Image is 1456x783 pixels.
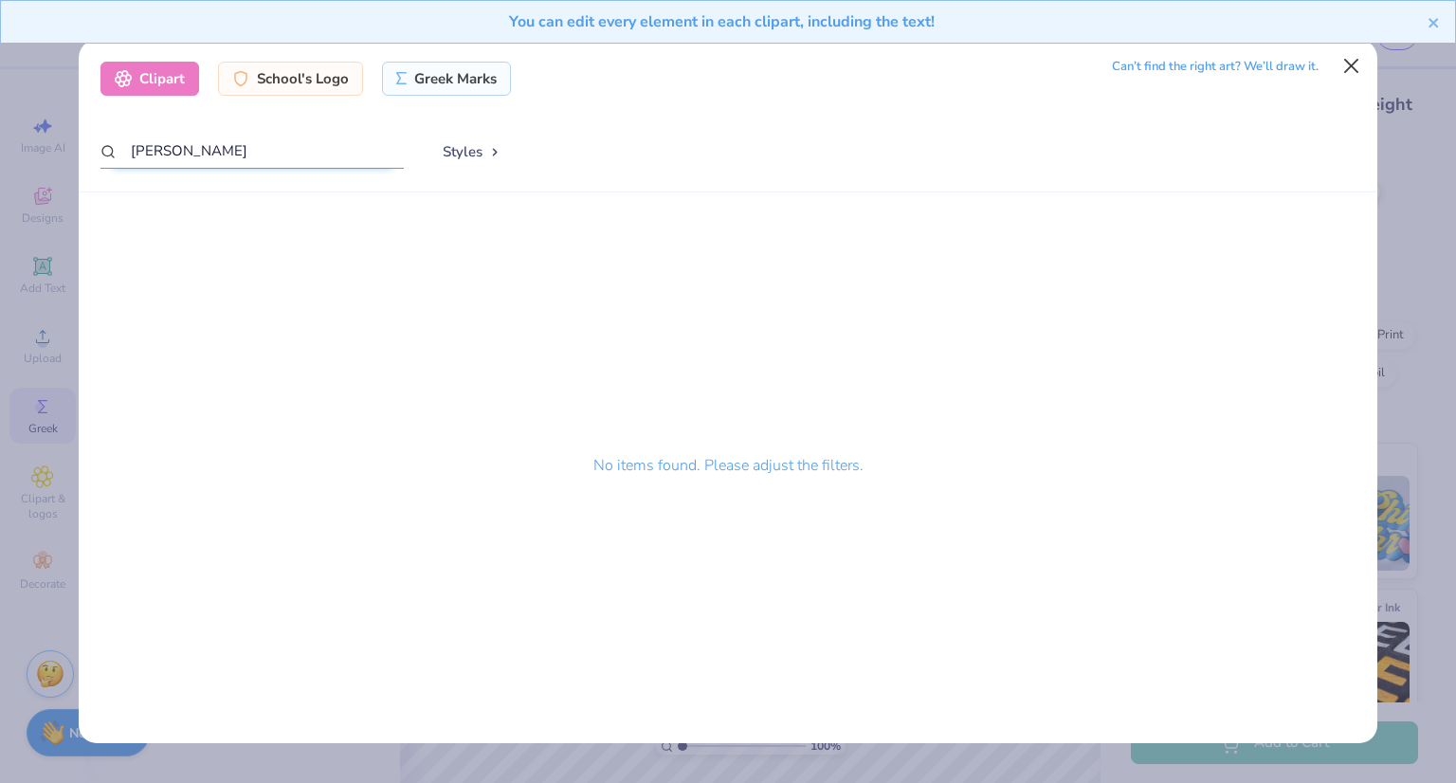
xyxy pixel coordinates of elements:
p: No items found. Please adjust the filters. [593,454,864,477]
div: You can edit every element in each clipart, including the text! [15,10,1428,33]
input: Search by name [100,134,404,169]
div: School's Logo [218,62,363,96]
button: Styles [423,134,521,170]
div: Greek Marks [382,62,512,96]
div: Can’t find the right art? We’ll draw it. [1112,50,1319,83]
button: close [1428,10,1441,33]
div: Clipart [100,62,199,96]
button: Close [1334,48,1370,84]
